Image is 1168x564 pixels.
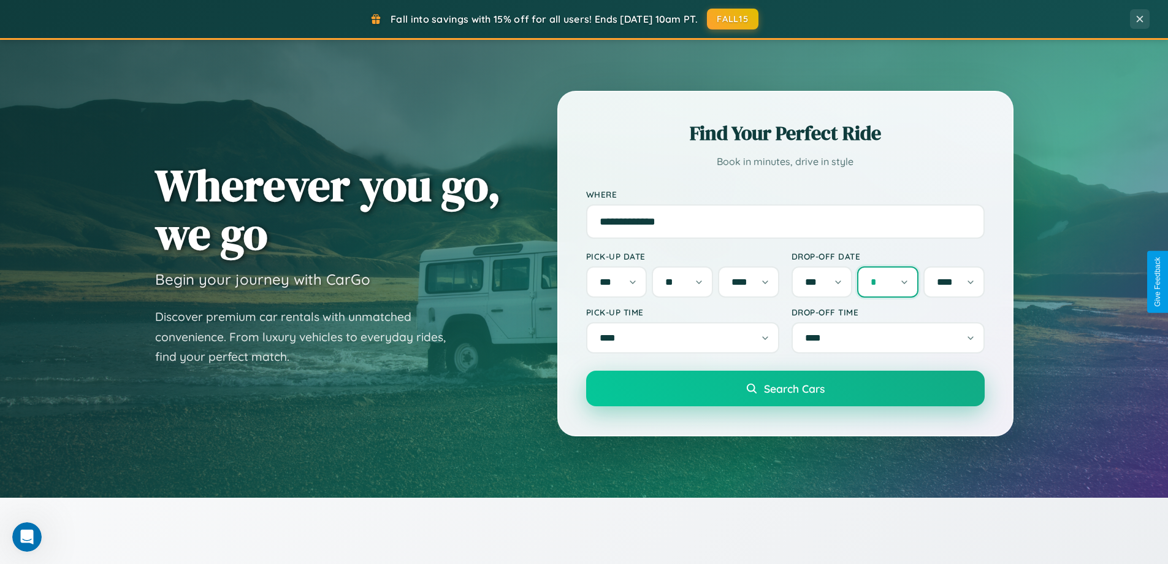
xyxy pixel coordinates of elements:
label: Drop-off Time [792,307,985,317]
iframe: Intercom live chat [12,522,42,552]
label: Where [586,189,985,199]
h1: Wherever you go, we go [155,161,501,258]
h2: Find Your Perfect Ride [586,120,985,147]
p: Discover premium car rentals with unmatched convenience. From luxury vehicles to everyday rides, ... [155,307,462,367]
p: Book in minutes, drive in style [586,153,985,171]
label: Pick-up Time [586,307,779,317]
button: Search Cars [586,371,985,406]
span: Fall into savings with 15% off for all users! Ends [DATE] 10am PT. [391,13,698,25]
label: Drop-off Date [792,251,985,261]
span: Search Cars [764,382,825,395]
div: Give Feedback [1153,257,1162,307]
button: FALL15 [707,9,758,29]
h3: Begin your journey with CarGo [155,270,370,288]
label: Pick-up Date [586,251,779,261]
